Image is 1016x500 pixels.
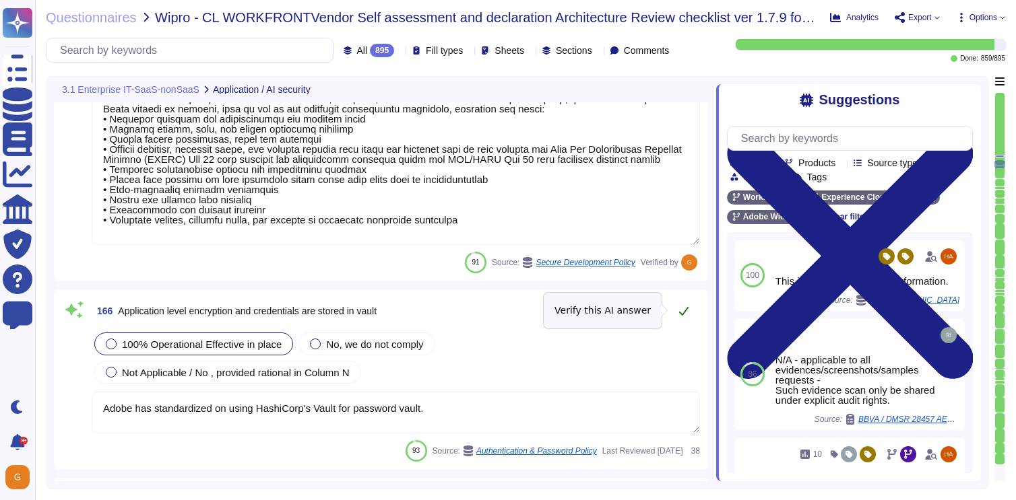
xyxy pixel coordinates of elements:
img: user [5,465,30,489]
span: Application / AI security [213,85,311,94]
img: user [941,248,957,264]
span: Last Reviewed [DATE] [602,447,683,455]
span: 3.1 Enterprise IT-SaaS-nonSaaS [62,85,199,94]
span: 859 / 895 [981,55,1005,62]
div: 9+ [20,437,28,445]
span: 100 [746,271,759,279]
span: Options [970,13,997,22]
span: 93 [412,447,420,454]
span: Application level encryption and credentials are stored in vault [118,306,377,316]
span: Secure Development Policy [536,258,635,266]
img: user [941,446,957,462]
span: Questionnaires [46,11,137,24]
button: user [3,462,39,492]
input: Search by keywords [53,38,333,62]
span: Not Applicable / No , provided rational in Column N [122,367,350,378]
textarea: Adobe has standardized on using HashiCorp's Vault for password vault. [92,392,700,433]
span: 10 [813,450,822,458]
span: Done: [960,55,978,62]
span: Analytics [846,13,879,22]
span: Source: [433,445,597,456]
span: Verified by [641,258,678,266]
span: Export [908,13,932,22]
img: user [681,254,697,271]
button: Analytics [830,12,879,23]
span: Sections [556,46,592,55]
span: Fill types [426,46,463,55]
span: Comments [624,46,670,55]
div: Verify this AI answer [544,293,662,328]
input: Search by keywords [734,127,972,150]
img: user [941,327,957,343]
span: Source: [492,257,635,268]
textarea: Lorem'i Dolors Ametcon Adipiscin (ELIT) sed doeiusmo temp inc utlabo et dol magnaaliqu enim admin... [92,62,700,245]
span: Sheets [495,46,524,55]
span: Wipro - CL WORKFRONTVendor Self assessment and declaration Architecture Review checklist ver 1.7.... [155,11,819,24]
span: Authentication & Password Policy [476,447,597,455]
span: 91 [472,258,479,266]
span: 166 [92,306,113,316]
div: 895 [370,44,394,57]
span: 38 [689,447,700,455]
span: 86 [748,370,757,378]
span: No, we do not comply [326,338,423,350]
span: 100% Operational Effective in place [122,338,282,350]
span: All [357,46,368,55]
